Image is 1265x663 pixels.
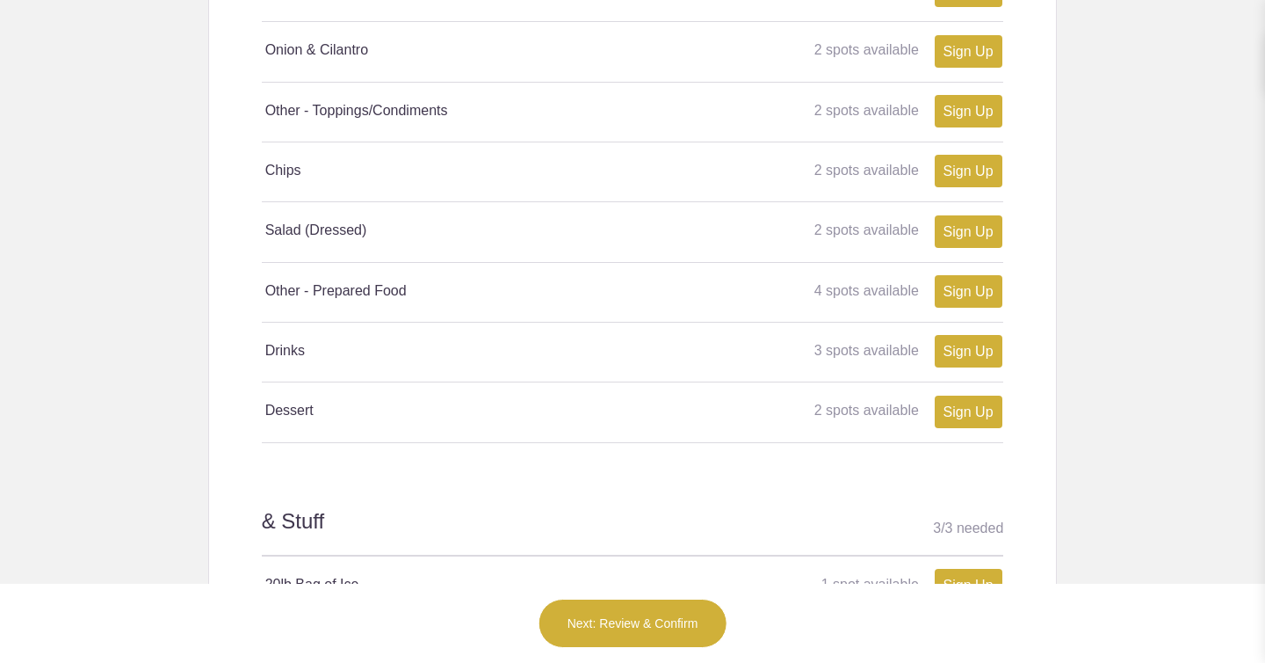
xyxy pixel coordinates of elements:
span: 2 spots available [814,103,919,118]
div: 3 3 needed [933,515,1003,542]
h4: Chips [265,160,632,181]
a: Sign Up [935,335,1002,368]
h4: 20lb Bag of Ice [265,574,632,595]
span: 3 spots available [814,343,919,358]
a: Sign Up [935,396,1002,428]
span: 2 spots available [814,163,919,178]
a: Sign Up [935,275,1002,308]
span: 4 spots available [814,283,919,298]
a: Sign Up [935,155,1002,187]
a: Sign Up [935,95,1002,127]
h4: Dessert [265,400,632,421]
span: 2 spots available [814,42,919,57]
span: 1 spot available [821,577,919,592]
h4: Other - Toppings/Condiments [265,100,632,121]
a: Sign Up [935,215,1002,248]
a: Sign Up [935,35,1002,68]
a: Sign Up [935,569,1002,601]
span: 2 spots available [814,403,919,418]
button: Next: Review & Confirm [539,599,727,648]
h4: Onion & Cilantro [265,40,632,61]
h4: Other - Prepared Food [265,280,632,302]
span: / [941,521,944,535]
h4: Drinks [265,340,632,361]
span: 2 spots available [814,222,919,237]
h2: & Stuff [262,506,1004,557]
h4: Salad (Dressed) [265,220,632,241]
